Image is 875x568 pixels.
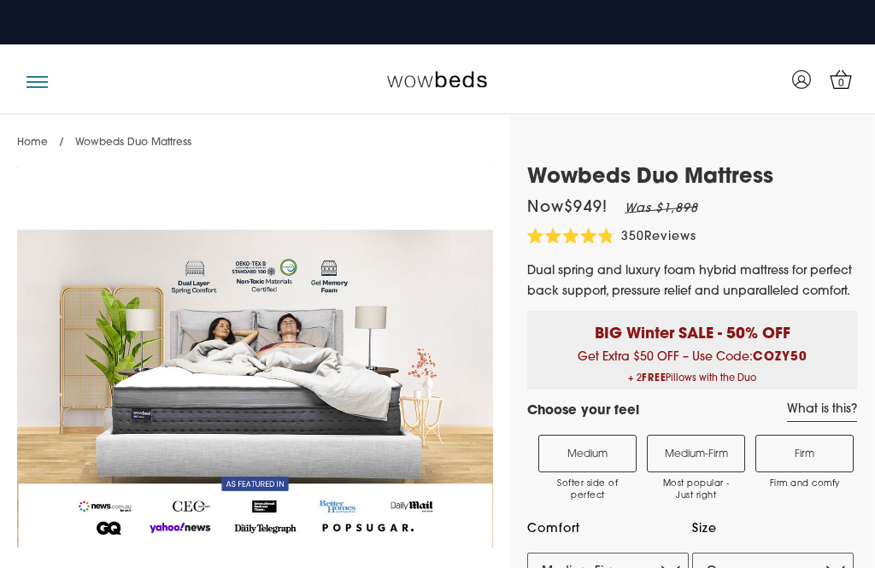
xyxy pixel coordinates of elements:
span: Most popular - Just right [656,478,736,502]
h4: Choose your feel [527,402,639,422]
nav: breadcrumbs [17,114,191,158]
span: Softer side of perfect [548,478,627,502]
a: Home [17,138,48,148]
span: 350 [621,231,644,243]
span: Dual spring and luxury foam hybrid mattress for perfect back support, pressure relief and unparal... [527,265,852,298]
span: Now $949 ! [527,201,608,216]
a: 0 [819,58,862,101]
span: Firm and comfy [765,478,844,490]
span: Wowbeds Duo Mattress [75,138,191,148]
img: Wow Beds Logo [387,70,487,87]
span: Reviews [644,231,696,243]
label: Medium [538,435,637,472]
p: BIG Winter SALE - 50% OFF [540,311,844,346]
a: What is this? [787,402,857,422]
label: Comfort [527,518,689,540]
span: / [59,138,64,148]
b: COZY50 [753,351,807,364]
label: Medium-Firm [647,435,745,472]
span: + 2 Pillows with the Duo [540,368,844,389]
label: Firm [755,435,854,472]
span: Get Extra $50 OFF – Use Code: [540,351,844,389]
span: 0 [833,75,850,92]
em: Was $1,898 [625,202,698,215]
h1: Wowbeds Duo Mattress [527,166,857,190]
b: FREE [642,374,666,384]
label: Size [692,518,854,540]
